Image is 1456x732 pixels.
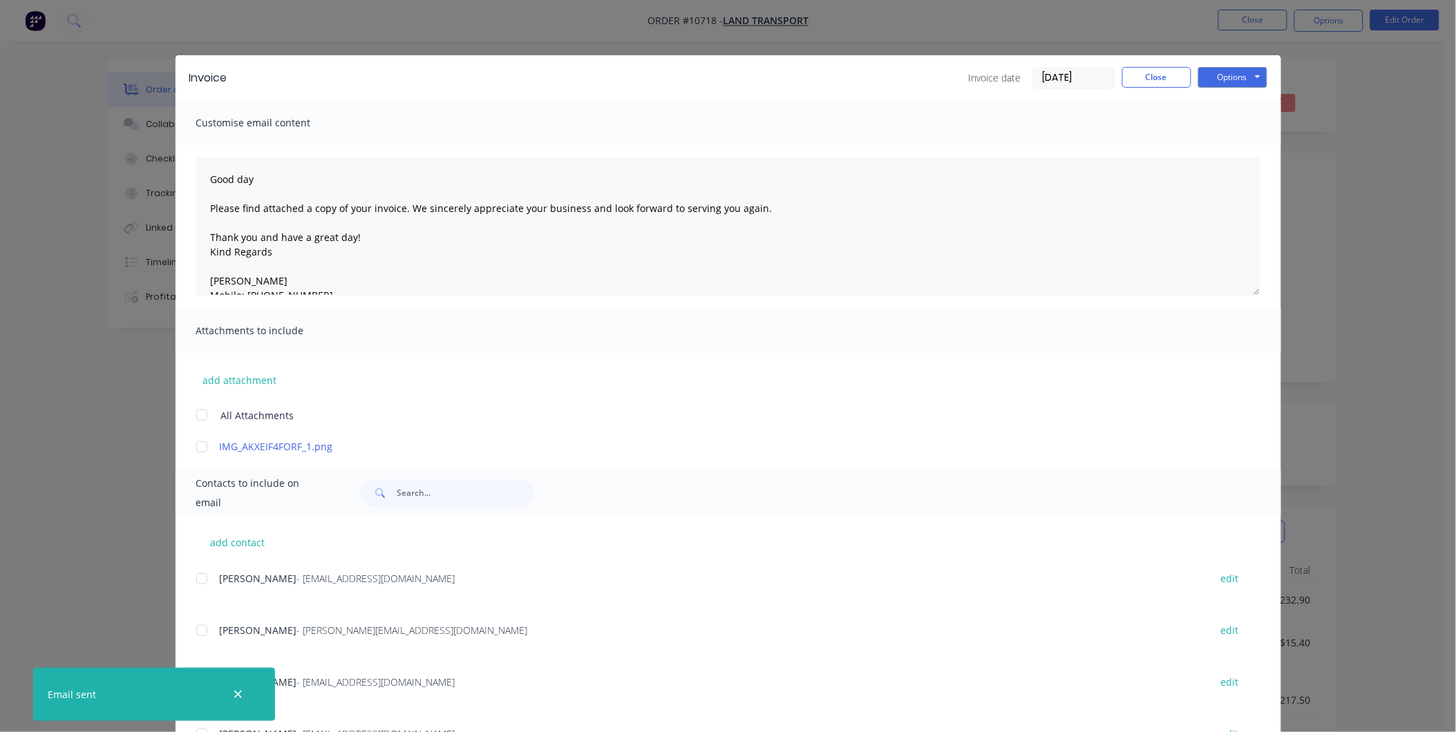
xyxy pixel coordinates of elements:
span: Attachments to include [196,321,348,340]
span: Contacts to include on email [196,474,327,512]
a: IMG_AKXEIF4FORF_1.png [220,439,1196,454]
span: Invoice date [969,70,1021,85]
button: edit [1213,569,1247,588]
button: add attachment [196,369,284,390]
button: Close [1122,67,1191,88]
span: - [EMAIL_ADDRESS][DOMAIN_NAME] [297,675,455,688]
textarea: Good day Please find attached a copy of your invoice. We sincerely appreciate your business and l... [196,157,1260,296]
button: Options [1198,67,1267,88]
div: Email sent [48,687,96,702]
button: add contact [196,532,279,552]
button: edit [1213,621,1247,639]
div: Invoice [189,70,227,86]
span: - [EMAIL_ADDRESS][DOMAIN_NAME] [297,572,455,585]
span: - [PERSON_NAME][EMAIL_ADDRESS][DOMAIN_NAME] [297,624,528,637]
button: edit [1213,673,1247,691]
input: Search... [397,479,533,507]
span: Customise email content [196,113,348,133]
span: All Attachments [221,408,294,423]
span: [PERSON_NAME] [220,624,297,637]
span: [PERSON_NAME] [220,572,297,585]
